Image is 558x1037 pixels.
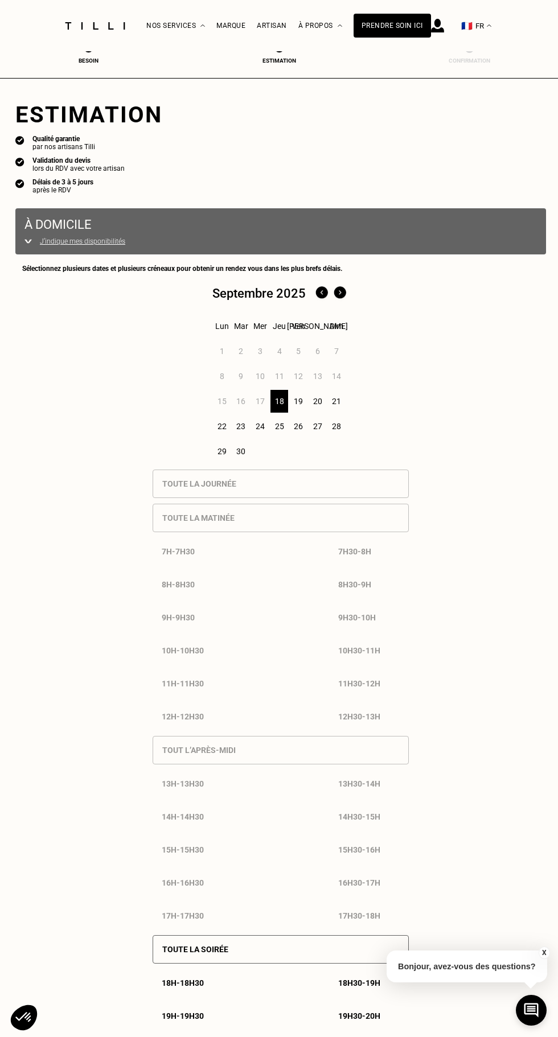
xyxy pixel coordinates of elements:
img: menu déroulant [487,24,491,27]
div: 24 [252,415,269,438]
div: 19 [290,390,307,413]
p: J‘indique mes disponibilités [32,237,125,245]
img: Logo du service de couturière Tilli [61,22,129,30]
div: 23 [232,415,250,438]
p: À domicile [24,217,537,232]
div: À propos [298,1,342,51]
div: 30 [232,440,250,463]
div: 27 [309,415,326,438]
div: 22 [214,415,231,438]
div: Confirmation [447,57,493,64]
div: par nos artisans Tilli [32,143,95,151]
img: svg+xml;base64,PHN2ZyB3aWR0aD0iMjIiIGhlaWdodD0iMTEiIHZpZXdCb3g9IjAgMCAyMiAxMSIgZmlsbD0ibm9uZSIgeG... [24,237,32,245]
img: Mois suivant [331,284,349,302]
div: 20 [309,390,326,413]
div: Estimation [15,101,543,128]
div: Validation du devis [32,157,125,164]
div: 28 [328,415,346,438]
a: Prendre soin ici [354,14,431,38]
div: 29 [214,440,231,463]
div: Besoin [66,57,112,64]
div: Qualité garantie [32,135,95,143]
div: après le RDV [32,186,93,194]
div: Délais de 3 à 5 jours [32,178,93,186]
span: 🇫🇷 [461,20,473,31]
img: Menu déroulant [200,24,205,27]
img: icon list info [15,135,24,145]
div: 18 [270,390,288,413]
img: icon list info [15,178,24,188]
img: icon list info [15,157,24,167]
a: Marque [216,22,245,30]
p: 19h - 19h30 [162,1011,204,1020]
div: Nos services [146,1,205,51]
p: 18h - 18h30 [162,978,204,987]
div: 26 [290,415,307,438]
div: 21 [328,390,346,413]
p: 18h30 - 19h [338,978,380,987]
button: X [538,947,549,959]
div: Estimation [256,57,302,64]
p: 19h30 - 20h [338,1011,380,1020]
img: Mois précédent [313,284,331,302]
p: Toute la soirée [162,945,228,954]
img: Menu déroulant à propos [338,24,342,27]
img: icône connexion [431,19,444,32]
div: Septembre 2025 [212,286,306,301]
p: Bonjour, avez-vous des questions? [387,950,547,982]
button: 🇫🇷 FR [456,1,497,51]
div: lors du RDV avec votre artisan [32,164,125,172]
p: Sélectionnez plusieurs dates et plusieurs créneaux pour obtenir un rendez vous dans les plus bref... [22,265,539,273]
a: Artisan [257,22,287,30]
div: 25 [270,415,288,438]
